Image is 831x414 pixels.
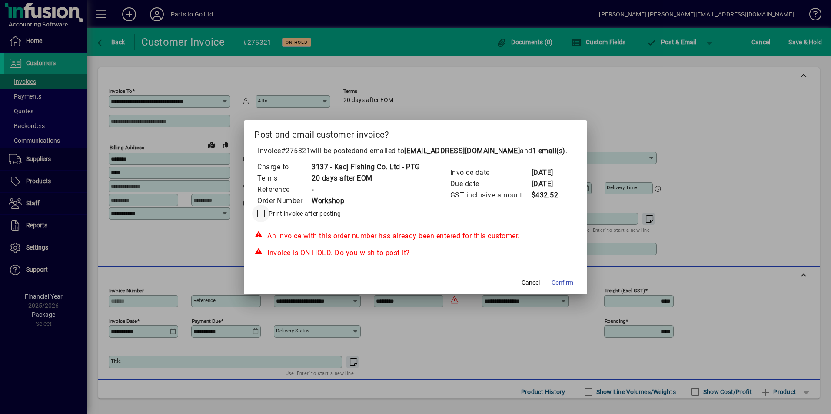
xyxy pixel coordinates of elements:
td: Invoice date [450,167,531,178]
td: 20 days after EOM [311,173,420,184]
td: Workshop [311,195,420,207]
td: - [311,184,420,195]
td: $432.52 [531,190,566,201]
label: Print invoice after posting [267,209,341,218]
span: #275321 [281,147,311,155]
td: Order Number [257,195,311,207]
span: Cancel [522,278,540,287]
td: Terms [257,173,311,184]
span: and [520,147,565,155]
td: 3137 - Kadj Fishing Co. Ltd - PTG [311,161,420,173]
button: Cancel [517,275,545,291]
td: [DATE] [531,167,566,178]
div: An invoice with this order number has already been entered for this customer. [254,231,577,241]
button: Confirm [548,275,577,291]
div: Invoice is ON HOLD. Do you wish to post it? [254,248,577,258]
b: 1 email(s) [532,147,565,155]
b: [EMAIL_ADDRESS][DOMAIN_NAME] [404,147,520,155]
p: Invoice will be posted . [254,146,577,156]
span: and emailed to [356,147,565,155]
td: Reference [257,184,311,195]
td: GST inclusive amount [450,190,531,201]
td: Charge to [257,161,311,173]
span: Confirm [552,278,573,287]
h2: Post and email customer invoice? [244,120,587,145]
td: Due date [450,178,531,190]
td: [DATE] [531,178,566,190]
